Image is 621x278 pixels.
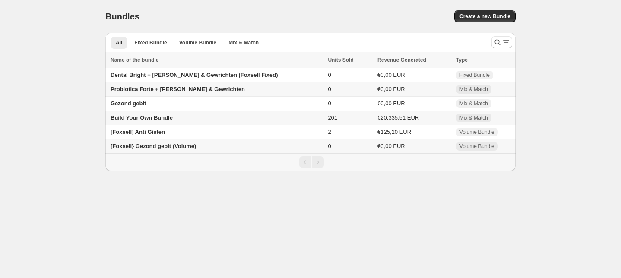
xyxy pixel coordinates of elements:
[111,114,173,121] span: Build Your Own Bundle
[328,56,362,64] button: Units Sold
[377,56,426,64] span: Revenue Generated
[328,72,331,78] span: 0
[111,72,278,78] span: Dental Bright + [PERSON_NAME] & Gewrichten (Foxsell Fixed)
[179,39,216,46] span: Volume Bundle
[111,100,146,107] span: Gezond gebit
[377,143,405,149] span: €0,00 EUR
[105,153,516,171] nav: Pagination
[111,143,196,149] span: [Foxsell} Gezond gebit (Volume)
[377,56,435,64] button: Revenue Generated
[459,72,490,79] span: Fixed Bundle
[454,10,516,22] button: Create a new Bundle
[105,11,139,22] h1: Bundles
[459,13,510,20] span: Create a new Bundle
[456,56,510,64] div: Type
[328,143,331,149] span: 0
[134,39,167,46] span: Fixed Bundle
[459,114,488,121] span: Mix & Match
[377,72,405,78] span: €0,00 EUR
[459,129,494,136] span: Volume Bundle
[377,86,405,92] span: €0,00 EUR
[111,86,245,92] span: Probiotica Forte + [PERSON_NAME] & Gewrichten
[328,129,331,135] span: 2
[228,39,259,46] span: Mix & Match
[377,100,405,107] span: €0,00 EUR
[116,39,122,46] span: All
[328,114,337,121] span: 201
[459,86,488,93] span: Mix & Match
[459,100,488,107] span: Mix & Match
[377,114,419,121] span: €20.335,51 EUR
[328,100,331,107] span: 0
[491,36,512,48] button: Search and filter results
[111,56,323,64] div: Name of the bundle
[459,143,494,150] span: Volume Bundle
[377,129,411,135] span: €125,20 EUR
[111,129,165,135] span: [Foxsell] Anti Gisten
[328,56,353,64] span: Units Sold
[328,86,331,92] span: 0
